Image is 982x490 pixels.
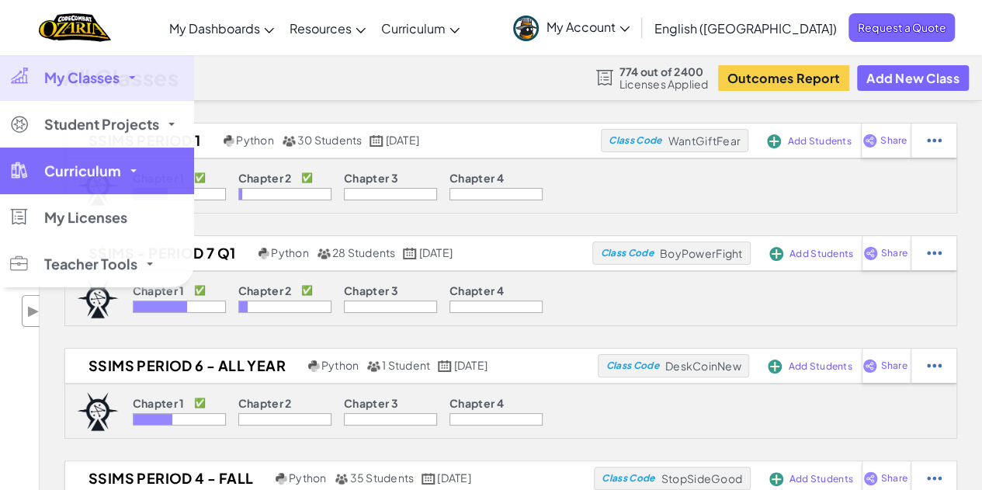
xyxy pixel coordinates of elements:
[789,249,853,259] span: Add Students
[862,359,877,373] img: IconShare_Purple.svg
[301,172,313,184] p: ✅
[282,7,373,49] a: Resources
[437,471,470,485] span: [DATE]
[271,245,308,259] span: Python
[863,246,878,260] img: IconShare_Purple.svg
[767,134,781,148] img: IconAddStudents.svg
[44,257,137,271] span: Teacher Tools
[927,134,942,148] img: IconStudentEllipsis.svg
[26,300,40,322] span: ▶
[236,133,273,147] span: Python
[169,20,260,36] span: My Dashboards
[350,471,415,485] span: 35 Students
[769,472,783,486] img: IconAddStudents.svg
[65,467,272,490] h2: SSIMS Period 4 - Fall
[718,65,849,91] button: Outcomes Report
[65,354,598,377] a: SSIMS Period 6 - all year Python 1 Student [DATE]
[619,65,709,78] span: 774 out of 2400
[366,360,380,372] img: MultipleUsers.png
[65,467,594,490] a: SSIMS Period 4 - Fall Python 35 Students [DATE]
[290,20,352,36] span: Resources
[769,247,783,261] img: IconAddStudents.svg
[238,172,292,184] p: Chapter 2
[438,360,452,372] img: calendar.svg
[39,12,111,43] a: Ozaria by CodeCombat logo
[403,248,417,259] img: calendar.svg
[449,172,504,184] p: Chapter 4
[382,358,430,372] span: 1 Student
[373,7,467,49] a: Curriculum
[788,362,852,371] span: Add Students
[335,473,349,485] img: MultipleUsers.png
[927,471,942,485] img: IconStudentEllipsis.svg
[282,135,296,147] img: MultipleUsers.png
[513,16,539,41] img: avatar
[238,284,292,297] p: Chapter 2
[619,78,709,90] span: Licenses Applied
[880,361,907,370] span: Share
[602,474,654,483] span: Class Code
[863,471,878,485] img: IconShare_Purple.svg
[647,7,845,49] a: English ([GEOGRAPHIC_DATA])
[862,134,877,148] img: IconShare_Purple.svg
[505,3,637,52] a: My Account
[449,284,504,297] p: Chapter 4
[881,248,907,258] span: Share
[276,473,287,485] img: python.png
[609,136,661,145] span: Class Code
[308,360,320,372] img: python.png
[301,284,313,297] p: ✅
[44,210,127,224] span: My Licenses
[65,129,601,152] a: SSIMS Period 1 Python 30 Students [DATE]
[344,172,398,184] p: Chapter 3
[194,397,206,409] p: ✅
[848,13,955,42] span: Request a Quote
[65,354,304,377] h2: SSIMS Period 6 - all year
[668,134,741,148] span: WantGiftFear
[422,473,435,485] img: calendar.svg
[787,137,851,146] span: Add Students
[65,242,592,265] a: SSIMS - Period 7 Q1 Python 28 Students [DATE]
[77,392,119,431] img: logo
[881,474,907,483] span: Share
[344,284,398,297] p: Chapter 3
[370,135,383,147] img: calendar.svg
[77,280,119,318] img: logo
[259,248,270,259] img: python.png
[321,358,359,372] span: Python
[419,245,453,259] span: [DATE]
[857,65,969,91] button: Add New Class
[39,12,111,43] img: Home
[768,360,782,374] img: IconAddStudents.svg
[289,471,326,485] span: Python
[332,245,396,259] span: 28 Students
[44,71,120,85] span: My Classes
[194,172,206,184] p: ✅
[600,248,653,258] span: Class Code
[317,248,331,259] img: MultipleUsers.png
[665,359,741,373] span: DeskCoinNew
[654,20,837,36] span: English ([GEOGRAPHIC_DATA])
[606,361,658,370] span: Class Code
[381,20,446,36] span: Curriculum
[660,246,742,260] span: BoyPowerFight
[133,397,185,409] p: Chapter 1
[449,397,504,409] p: Chapter 4
[194,284,206,297] p: ✅
[133,284,185,297] p: Chapter 1
[386,133,419,147] span: [DATE]
[238,397,292,409] p: Chapter 2
[44,164,121,178] span: Curriculum
[927,246,942,260] img: IconStudentEllipsis.svg
[344,397,398,409] p: Chapter 3
[880,136,907,145] span: Share
[224,135,235,147] img: python.png
[547,19,630,35] span: My Account
[161,7,282,49] a: My Dashboards
[661,471,742,485] span: StopSideGood
[44,117,159,131] span: Student Projects
[453,358,487,372] span: [DATE]
[297,133,363,147] span: 30 Students
[789,474,853,484] span: Add Students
